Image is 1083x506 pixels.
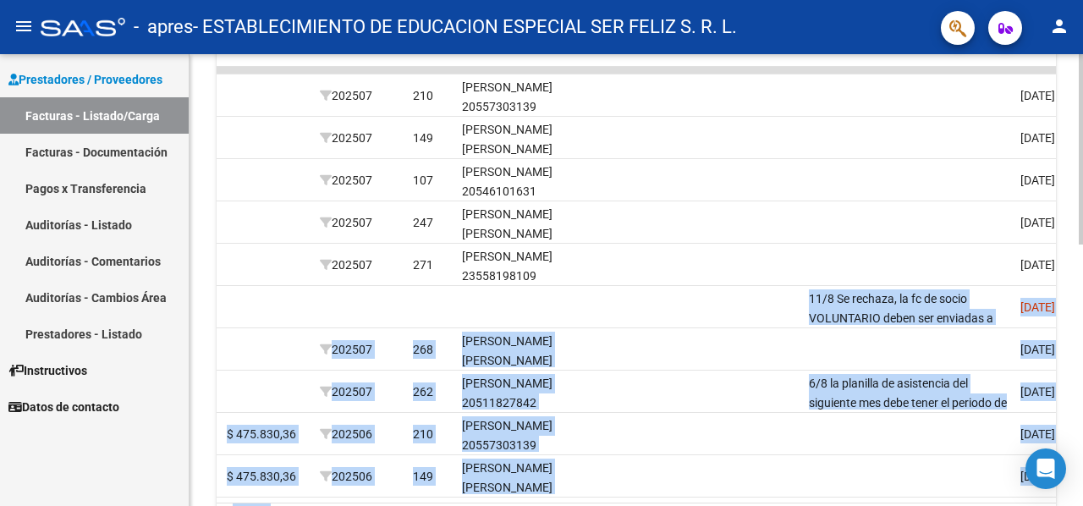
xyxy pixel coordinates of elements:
span: [DATE] [1020,470,1055,483]
span: [DATE] [1020,427,1055,441]
span: Período Prestación [243,24,301,57]
div: Open Intercom Messenger [1025,448,1066,489]
span: - ESTABLECIMIENTO DE EDUCACION ESPECIAL SER FELIZ S. R. L. [193,8,737,46]
span: 202507 [320,89,372,102]
div: 262 [413,382,433,402]
span: Datos de contacto [8,398,119,416]
div: 268 [413,340,433,360]
span: $ 475.830,36 [227,470,296,483]
div: [PERSON_NAME] [PERSON_NAME] 20537420740 [462,120,584,178]
span: 202507 [320,216,372,229]
div: 247 [413,213,433,233]
span: 202507 [320,131,372,145]
div: [PERSON_NAME] 20557303139 [462,78,584,117]
span: 202506 [320,427,372,441]
span: 202507 [320,385,372,399]
span: [DATE] [1020,385,1055,399]
div: 149 [413,467,433,487]
div: [PERSON_NAME] [PERSON_NAME] 20526058225 [462,205,584,262]
div: 149 [413,129,433,148]
div: [PERSON_NAME] 20511827842 [462,374,584,413]
span: 202507 [320,258,372,272]
div: [PERSON_NAME] [PERSON_NAME] 27456267144 [462,332,584,389]
span: - apres [134,8,193,46]
span: 11/8 Se rechaza, la fc de socio VOLUNTARIO deben ser enviadas a [EMAIL_ADDRESS][DOMAIN_NAME] [PER... [809,292,997,363]
span: 6/8 la planilla de asistencia del siguiente mes debe tener el periodo de atencion [PERSON_NAME] y... [809,377,1007,506]
span: [DATE] [1020,343,1055,356]
span: Instructivos [8,361,87,380]
mat-icon: menu [14,16,34,36]
span: [DATE] [1020,216,1055,229]
div: [PERSON_NAME] 20557303139 [462,416,584,455]
mat-icon: person [1049,16,1069,36]
span: Fecha Vencimiento [943,24,1012,57]
span: [DATE] [1020,89,1055,102]
div: 107 [413,171,433,190]
div: 210 [413,86,433,106]
span: $ 475.830,36 [227,427,296,441]
span: [DATE] [1020,300,1055,314]
span: 202507 [320,173,372,187]
span: [DATE] [1020,258,1055,272]
div: 271 [413,256,433,275]
span: 202506 [320,470,372,483]
div: 210 [413,425,433,444]
span: 202507 [320,343,372,356]
span: [DATE] [1020,131,1055,145]
span: Prestadores / Proveedores [8,70,162,89]
div: [PERSON_NAME] 20546101631 [462,162,584,201]
span: [DATE] [1020,173,1055,187]
div: [PERSON_NAME] 23558198109 [462,247,584,286]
